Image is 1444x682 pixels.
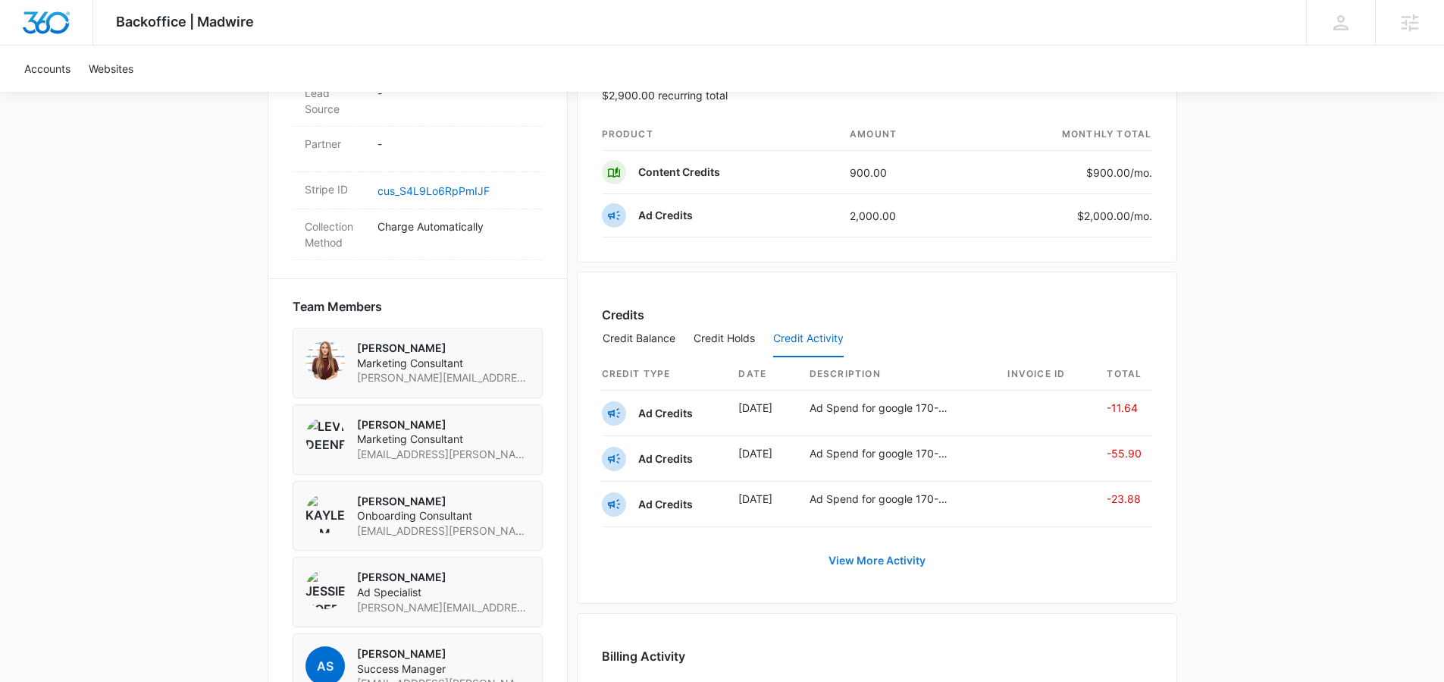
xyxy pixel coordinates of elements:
p: $2,900.00 recurring total [602,87,728,103]
span: Success Manager [357,662,530,677]
dt: Lead Source [305,85,365,117]
button: Credit Holds [694,321,755,357]
div: Partner- [293,127,543,172]
p: Charge Automatically [377,218,531,234]
p: -55.90 [1107,445,1151,461]
span: /mo. [1130,209,1152,222]
th: monthly total [967,118,1152,151]
p: [DATE] [738,445,785,461]
span: [EMAIL_ADDRESS][PERSON_NAME][DOMAIN_NAME] [357,523,530,539]
th: product [602,118,838,151]
th: amount [838,118,967,151]
div: Lead Source- [293,76,543,127]
div: Stripe IDcus_S4L9Lo6RpPmIJF [293,172,543,209]
dt: Stripe ID [305,181,365,197]
th: Total [1095,358,1151,391]
a: View More Activity [813,542,941,579]
p: Ad Spend for google 170-907-6493 [810,491,949,507]
div: Collection MethodCharge Automatically [293,209,543,260]
p: Ad Credits [638,497,693,512]
span: Marketing Consultant [357,356,530,371]
p: Ad Credits [638,208,693,223]
button: Credit Balance [603,321,675,357]
th: Description [797,358,996,391]
span: Team Members [293,297,382,316]
span: /mo. [1130,166,1152,179]
th: Credit Type [602,358,727,391]
p: Ad Credits [638,406,693,421]
p: -23.88 [1107,491,1151,507]
a: Accounts [15,46,80,92]
th: Invoice ID [995,358,1095,391]
span: [EMAIL_ADDRESS][PERSON_NAME][DOMAIN_NAME] [357,447,530,462]
p: - [377,136,531,152]
p: [PERSON_NAME] [357,494,530,509]
img: Jessie Hoerr [305,570,345,609]
span: Onboarding Consultant [357,508,530,523]
p: -11.64 [1107,400,1151,416]
p: - [377,85,531,101]
span: Ad Specialist [357,585,530,600]
p: Ad Spend for google 170-907-6493 [810,400,949,416]
button: Credit Activity [773,321,844,357]
h3: Credits [602,306,644,324]
p: [PERSON_NAME] [357,646,530,662]
td: 2,000.00 [838,194,967,237]
p: $900.00 [1081,165,1152,181]
p: [PERSON_NAME] [357,341,530,356]
p: [DATE] [738,400,785,416]
dt: Collection Method [305,218,365,250]
p: Ad Credits [638,451,693,467]
dt: Partner [305,136,365,152]
img: Levi Deeney [305,417,345,457]
p: Content Credits [638,165,720,180]
span: Backoffice | Madwire [116,14,254,30]
p: [PERSON_NAME] [357,570,530,585]
th: Date [726,358,797,391]
h3: Billing Activity [602,647,1152,665]
p: [PERSON_NAME] [357,417,530,432]
img: Kaylee M Cordell [305,494,345,533]
span: [PERSON_NAME][EMAIL_ADDRESS][PERSON_NAME][DOMAIN_NAME] [357,370,530,385]
p: [DATE] [738,491,785,507]
a: cus_S4L9Lo6RpPmIJF [377,184,490,197]
a: Websites [80,46,143,92]
td: 900.00 [838,151,967,194]
img: emilee egan [305,341,345,380]
p: $2,000.00 [1077,208,1152,224]
span: Marketing Consultant [357,432,530,447]
span: [PERSON_NAME][EMAIL_ADDRESS][PERSON_NAME][DOMAIN_NAME] [357,600,530,615]
p: Ad Spend for google 170-907-6493 [810,445,949,461]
